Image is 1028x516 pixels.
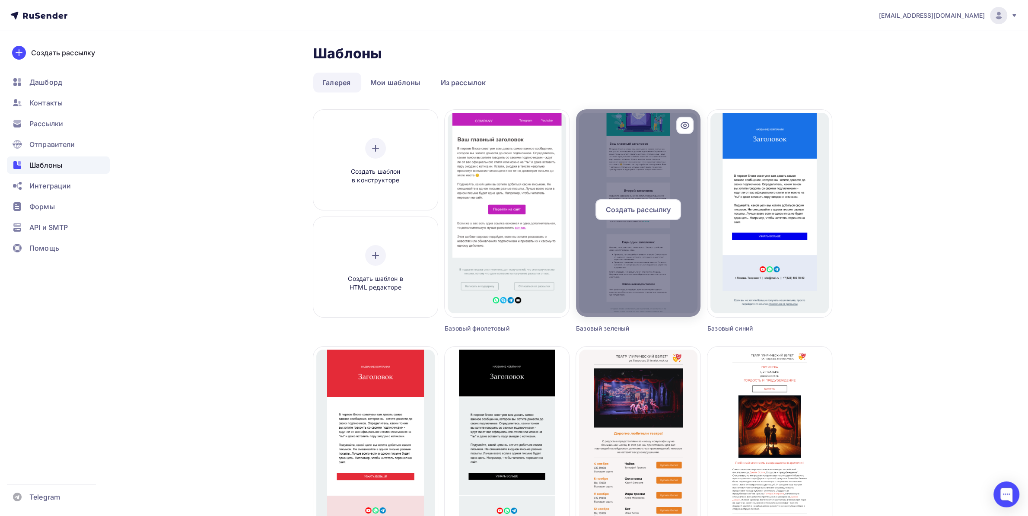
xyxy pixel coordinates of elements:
[7,136,110,153] a: Отправители
[707,324,801,333] div: Базовый синий
[334,167,417,185] span: Создать шаблон в конструкторе
[576,324,669,333] div: Базовый зеленый
[445,324,538,333] div: Базовый фиолетовый
[606,204,671,215] span: Создать рассылку
[879,11,985,20] span: [EMAIL_ADDRESS][DOMAIN_NAME]
[29,160,62,170] span: Шаблоны
[29,492,60,502] span: Telegram
[313,73,360,92] a: Галерея
[361,73,430,92] a: Мои шаблоны
[313,45,382,62] h2: Шаблоны
[29,201,55,212] span: Формы
[879,7,1018,24] a: [EMAIL_ADDRESS][DOMAIN_NAME]
[7,94,110,111] a: Контакты
[31,48,95,58] div: Создать рассылку
[334,274,417,292] span: Создать шаблон в HTML редакторе
[7,198,110,215] a: Формы
[29,98,63,108] span: Контакты
[432,73,495,92] a: Из рассылок
[7,156,110,174] a: Шаблоны
[29,222,68,233] span: API и SMTP
[29,181,71,191] span: Интеграции
[7,73,110,91] a: Дашборд
[7,115,110,132] a: Рассылки
[29,77,62,87] span: Дашборд
[29,118,63,129] span: Рассылки
[29,139,75,150] span: Отправители
[29,243,59,253] span: Помощь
